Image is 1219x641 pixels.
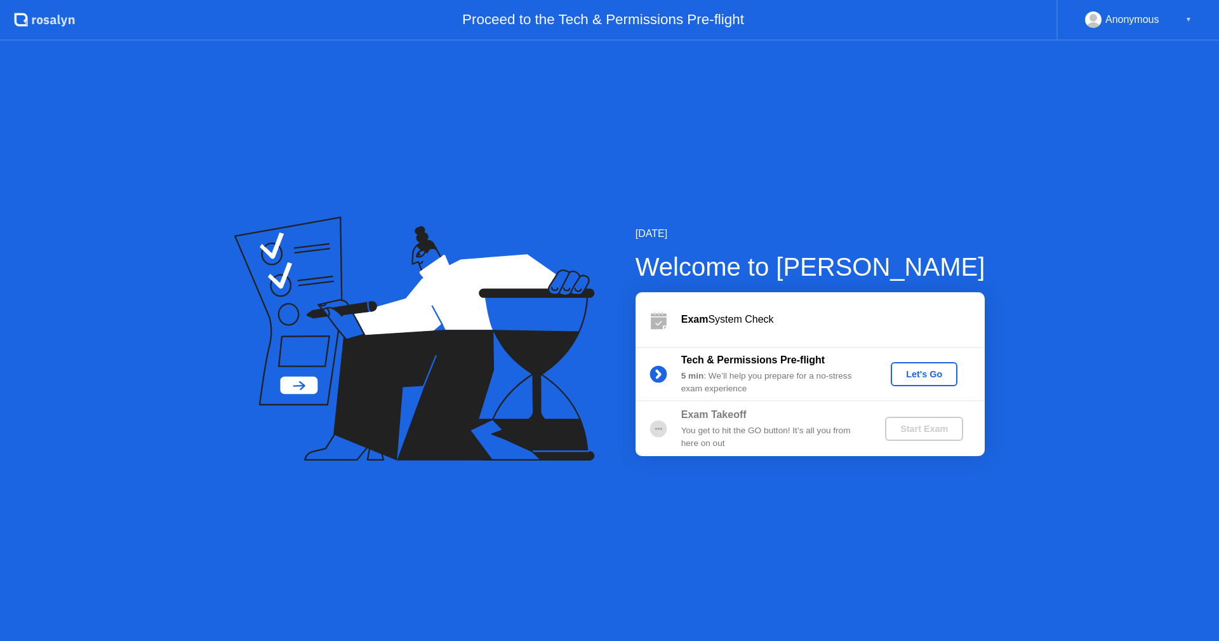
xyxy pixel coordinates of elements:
div: Let's Go [896,369,952,379]
b: Exam [681,314,709,325]
div: ▼ [1185,11,1192,28]
div: Anonymous [1105,11,1159,28]
b: Exam Takeoff [681,409,747,420]
b: 5 min [681,371,704,381]
div: System Check [681,312,985,327]
button: Start Exam [885,417,963,441]
div: Welcome to [PERSON_NAME] [636,248,985,286]
div: [DATE] [636,226,985,241]
b: Tech & Permissions Pre-flight [681,354,825,365]
button: Let's Go [891,362,957,386]
div: : We’ll help you prepare for a no-stress exam experience [681,370,864,396]
div: You get to hit the GO button! It’s all you from here on out [681,424,864,450]
div: Start Exam [890,424,958,434]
